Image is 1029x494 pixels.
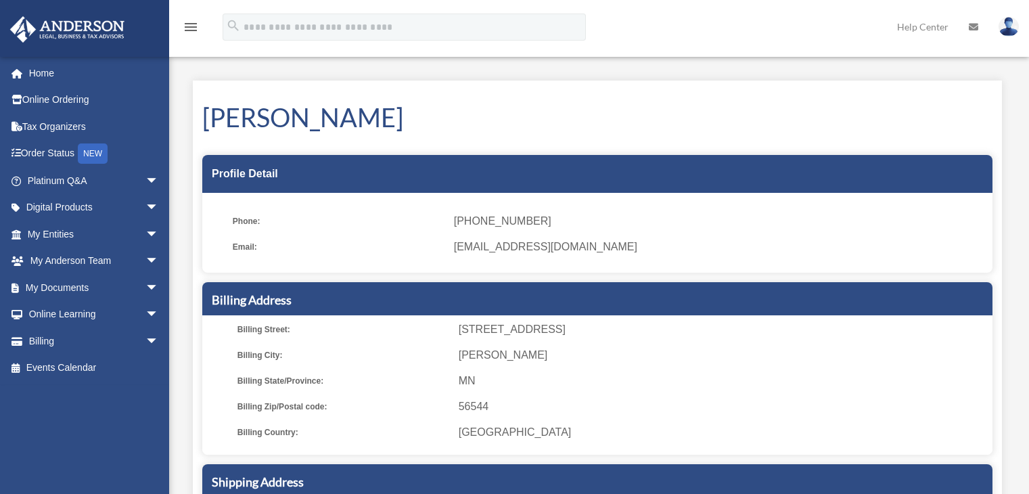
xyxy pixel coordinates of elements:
span: Billing Country: [237,423,449,442]
img: User Pic [999,17,1019,37]
span: [STREET_ADDRESS] [459,320,988,339]
span: 56544 [459,397,988,416]
span: [PHONE_NUMBER] [454,212,983,231]
span: [GEOGRAPHIC_DATA] [459,423,988,442]
span: Phone: [233,212,444,231]
a: Digital Productsarrow_drop_down [9,194,179,221]
span: [EMAIL_ADDRESS][DOMAIN_NAME] [454,238,983,256]
span: Billing Street: [237,320,449,339]
i: menu [183,19,199,35]
a: menu [183,24,199,35]
span: MN [459,372,988,390]
a: My Anderson Teamarrow_drop_down [9,248,179,275]
a: Tax Organizers [9,113,179,140]
span: Billing Zip/Postal code: [237,397,449,416]
span: [PERSON_NAME] [459,346,988,365]
a: My Entitiesarrow_drop_down [9,221,179,248]
span: arrow_drop_down [145,301,173,329]
a: Events Calendar [9,355,179,382]
a: Home [9,60,179,87]
span: arrow_drop_down [145,248,173,275]
i: search [226,18,241,33]
a: Order StatusNEW [9,140,179,168]
img: Anderson Advisors Platinum Portal [6,16,129,43]
span: arrow_drop_down [145,194,173,222]
a: My Documentsarrow_drop_down [9,274,179,301]
span: arrow_drop_down [145,167,173,195]
div: Profile Detail [202,155,992,193]
span: Billing City: [237,346,449,365]
a: Platinum Q&Aarrow_drop_down [9,167,179,194]
span: Email: [233,238,444,256]
h5: Billing Address [212,292,983,309]
a: Billingarrow_drop_down [9,328,179,355]
div: NEW [78,143,108,164]
h1: [PERSON_NAME] [202,99,992,135]
span: Billing State/Province: [237,372,449,390]
span: arrow_drop_down [145,328,173,355]
span: arrow_drop_down [145,221,173,248]
h5: Shipping Address [212,474,983,491]
span: arrow_drop_down [145,274,173,302]
a: Online Learningarrow_drop_down [9,301,179,328]
a: Online Ordering [9,87,179,114]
